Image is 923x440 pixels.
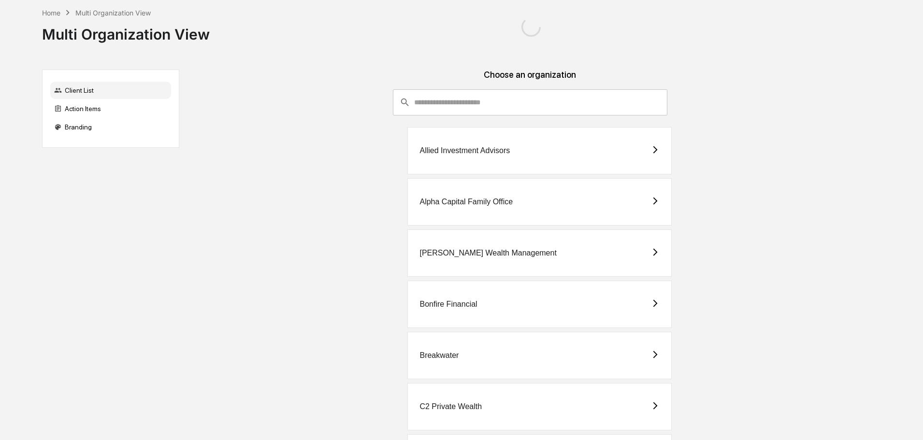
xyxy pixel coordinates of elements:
[75,9,151,17] div: Multi Organization View
[393,89,667,115] div: consultant-dashboard__filter-organizations-search-bar
[419,146,510,155] div: Allied Investment Advisors
[50,118,171,136] div: Branding
[419,402,482,411] div: C2 Private Wealth
[50,100,171,117] div: Action Items
[419,198,513,206] div: Alpha Capital Family Office
[187,70,873,89] div: Choose an organization
[42,9,60,17] div: Home
[50,82,171,99] div: Client List
[42,18,210,43] div: Multi Organization View
[419,300,477,309] div: Bonfire Financial
[419,351,459,360] div: Breakwater
[419,249,556,257] div: [PERSON_NAME] Wealth Management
